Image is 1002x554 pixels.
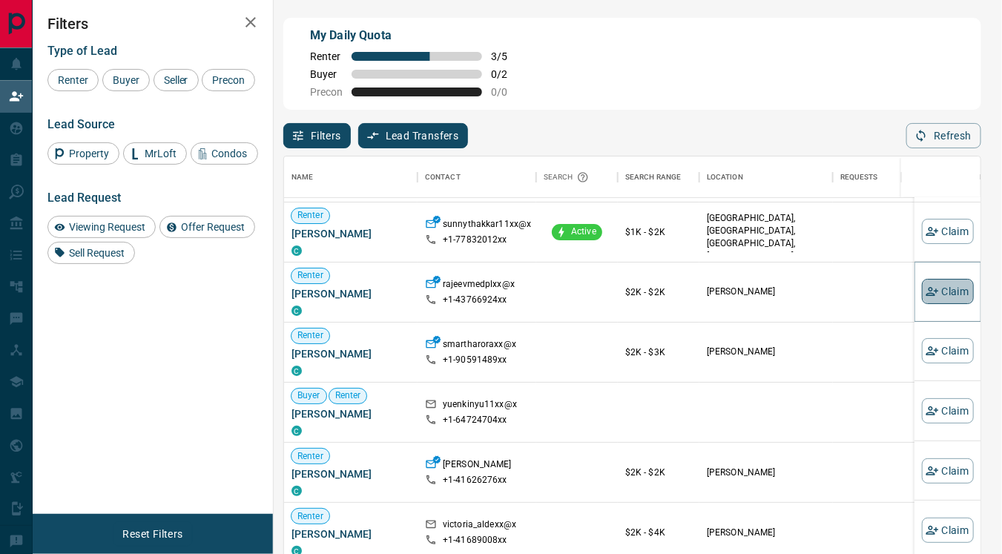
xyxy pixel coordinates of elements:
[291,366,302,376] div: condos.ca
[47,117,115,131] span: Lead Source
[329,389,367,402] span: Renter
[139,148,182,159] span: MrLoft
[443,354,507,366] p: +1- 90591489xx
[64,221,151,233] span: Viewing Request
[625,526,692,539] p: $2K - $4K
[291,466,410,481] span: [PERSON_NAME]
[625,466,692,479] p: $2K - $2K
[291,450,329,463] span: Renter
[443,414,507,426] p: +1- 64724704xx
[207,74,250,86] span: Precon
[47,242,135,264] div: Sell Request
[291,510,329,523] span: Renter
[491,86,524,98] span: 0 / 0
[283,123,351,148] button: Filters
[443,278,515,294] p: rajeevmedplxx@x
[47,69,99,91] div: Renter
[443,218,531,234] p: sunnythakkar11xx@x
[922,279,974,304] button: Claim
[922,398,974,423] button: Claim
[53,74,93,86] span: Renter
[443,474,507,487] p: +1- 41626276xx
[699,156,833,198] div: Location
[102,69,150,91] div: Buyer
[154,69,199,91] div: Seller
[47,216,156,238] div: Viewing Request
[625,156,682,198] div: Search Range
[625,225,692,239] p: $1K - $2K
[159,216,255,238] div: Offer Request
[707,212,825,263] p: [GEOGRAPHIC_DATA], [GEOGRAPHIC_DATA], [GEOGRAPHIC_DATA], [GEOGRAPHIC_DATA]
[291,306,302,316] div: condos.ca
[707,156,743,198] div: Location
[291,245,302,256] div: condos.ca
[922,518,974,543] button: Claim
[922,338,974,363] button: Claim
[618,156,699,198] div: Search Range
[310,50,343,62] span: Renter
[922,458,974,484] button: Claim
[291,209,329,222] span: Renter
[207,148,253,159] span: Condos
[108,74,145,86] span: Buyer
[47,15,258,33] h2: Filters
[123,142,187,165] div: MrLoft
[291,426,302,436] div: condos.ca
[418,156,536,198] div: Contact
[291,269,329,282] span: Renter
[291,286,410,301] span: [PERSON_NAME]
[310,86,343,98] span: Precon
[443,518,516,534] p: victoria_aldexx@x
[310,27,524,44] p: My Daily Quota
[443,294,507,306] p: +1- 43766924xx
[284,156,418,198] div: Name
[544,156,593,198] div: Search
[291,329,329,342] span: Renter
[565,225,602,238] span: Active
[202,69,255,91] div: Precon
[922,219,974,244] button: Claim
[491,50,524,62] span: 3 / 5
[291,406,410,421] span: [PERSON_NAME]
[358,123,469,148] button: Lead Transfers
[291,346,410,361] span: [PERSON_NAME]
[625,346,692,359] p: $2K - $3K
[443,338,516,354] p: smartharoraxx@x
[159,74,194,86] span: Seller
[47,44,117,58] span: Type of Lead
[191,142,258,165] div: Condos
[291,389,326,402] span: Buyer
[425,156,461,198] div: Contact
[47,142,119,165] div: Property
[291,527,410,541] span: [PERSON_NAME]
[491,68,524,80] span: 0 / 2
[443,398,517,414] p: yuenkinyu11xx@x
[310,68,343,80] span: Buyer
[707,346,825,358] p: [PERSON_NAME]
[707,527,825,539] p: [PERSON_NAME]
[707,466,825,479] p: [PERSON_NAME]
[443,458,512,474] p: [PERSON_NAME]
[707,286,825,298] p: [PERSON_NAME]
[113,521,192,547] button: Reset Filters
[443,234,507,246] p: +1- 77832012xx
[443,534,507,547] p: +1- 41689008xx
[64,148,114,159] span: Property
[291,156,314,198] div: Name
[64,247,130,259] span: Sell Request
[906,123,981,148] button: Refresh
[47,191,121,205] span: Lead Request
[291,486,302,496] div: condos.ca
[625,286,692,299] p: $2K - $2K
[840,156,878,198] div: Requests
[833,156,966,198] div: Requests
[291,226,410,241] span: [PERSON_NAME]
[176,221,250,233] span: Offer Request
